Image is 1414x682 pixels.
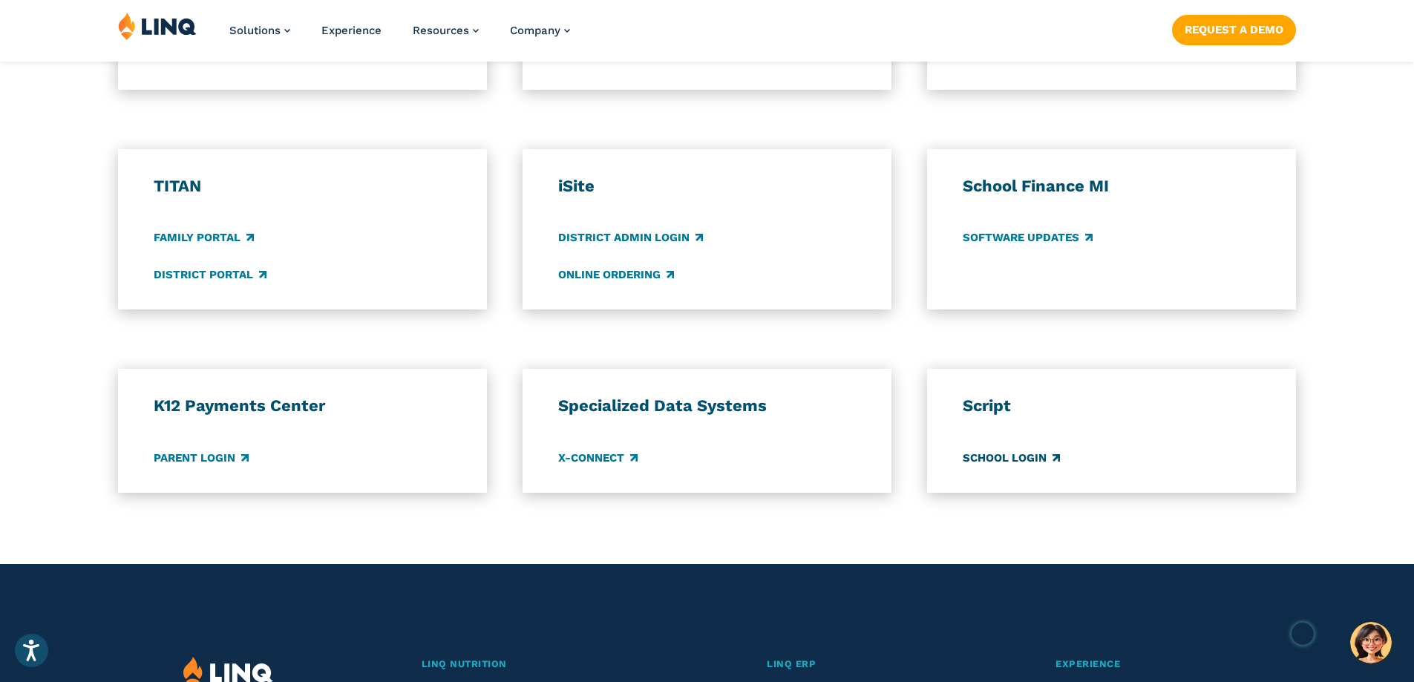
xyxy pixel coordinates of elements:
[510,24,560,37] span: Company
[154,230,254,246] a: Family Portal
[413,24,469,37] span: Resources
[963,396,1261,416] h3: Script
[1055,657,1230,672] a: Experience
[767,658,816,669] span: LINQ ERP
[963,450,1060,466] a: School Login
[963,230,1093,246] a: Software Updates
[422,658,507,669] span: LINQ Nutrition
[154,176,452,197] h3: TITAN
[229,12,570,61] nav: Primary Navigation
[558,266,674,283] a: Online Ordering
[413,24,479,37] a: Resources
[963,176,1261,197] h3: School Finance MI
[558,396,857,416] h3: Specialized Data Systems
[154,266,266,283] a: District Portal
[558,450,638,466] a: X-Connect
[1172,15,1296,45] a: Request a Demo
[1172,12,1296,45] nav: Button Navigation
[154,396,452,416] h3: K12 Payments Center
[1055,658,1120,669] span: Experience
[422,657,690,672] a: LINQ Nutrition
[558,230,703,246] a: District Admin Login
[229,24,281,37] span: Solutions
[1350,622,1392,663] button: Hello, have a question? Let’s chat.
[321,24,382,37] a: Experience
[767,657,978,672] a: LINQ ERP
[510,24,570,37] a: Company
[154,450,249,466] a: Parent Login
[558,176,857,197] h3: iSite
[229,24,290,37] a: Solutions
[118,12,197,40] img: LINQ | K‑12 Software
